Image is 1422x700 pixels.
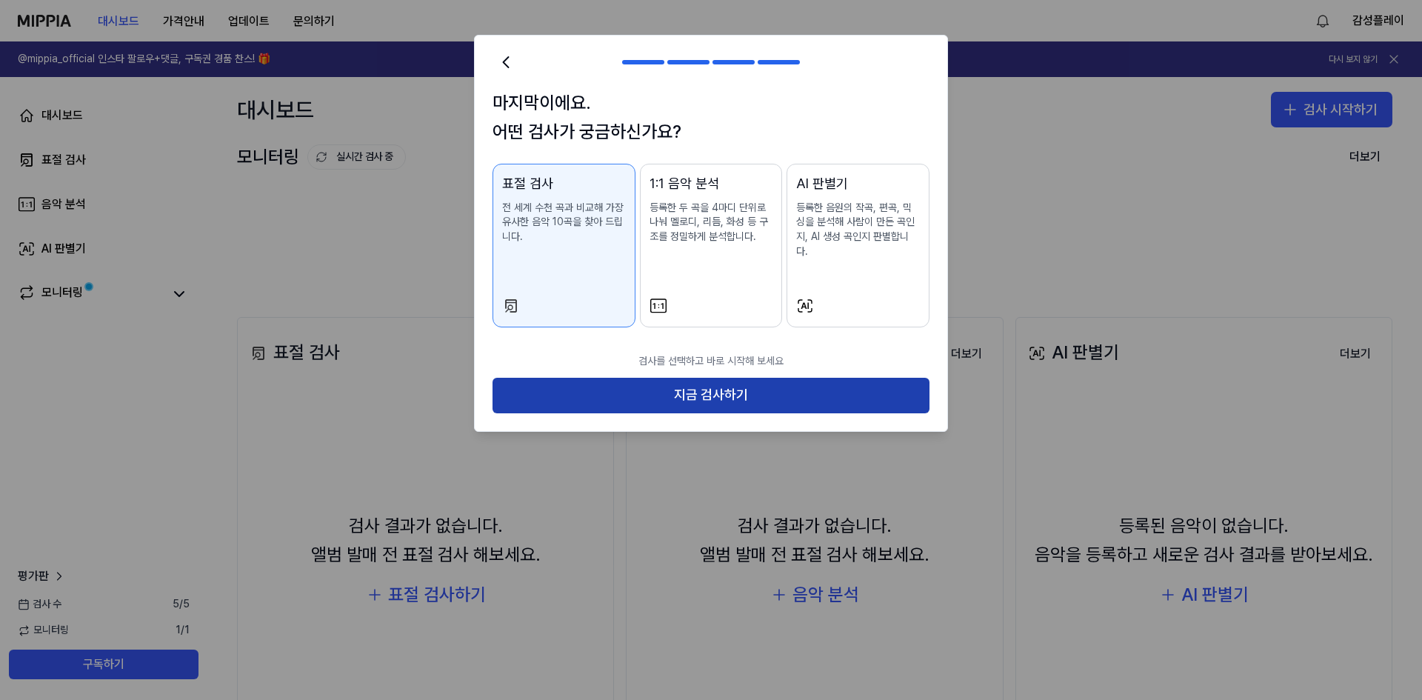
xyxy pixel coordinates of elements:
p: 전 세계 수천 곡과 비교해 가장 유사한 음악 10곡을 찾아 드립니다. [502,201,626,244]
p: 등록한 음원의 작곡, 편곡, 믹싱을 분석해 사람이 만든 곡인지, AI 생성 곡인지 판별합니다. [796,201,920,259]
h1: 마지막이에요. 어떤 검사가 궁금하신가요? [493,89,929,146]
button: 표절 검사전 세계 수천 곡과 비교해 가장 유사한 음악 10곡을 찾아 드립니다. [493,164,635,327]
button: AI 판별기등록한 음원의 작곡, 편곡, 믹싱을 분석해 사람이 만든 곡인지, AI 생성 곡인지 판별합니다. [787,164,929,327]
p: 검사를 선택하고 바로 시작해 보세요 [493,345,929,378]
div: 표절 검사 [502,173,626,195]
button: 1:1 음악 분석등록한 두 곡을 4마디 단위로 나눠 멜로디, 리듬, 화성 등 구조를 정밀하게 분석합니다. [640,164,783,327]
p: 등록한 두 곡을 4마디 단위로 나눠 멜로디, 리듬, 화성 등 구조를 정밀하게 분석합니다. [650,201,773,244]
div: 1:1 음악 분석 [650,173,773,195]
div: AI 판별기 [796,173,920,195]
button: 지금 검사하기 [493,378,929,413]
